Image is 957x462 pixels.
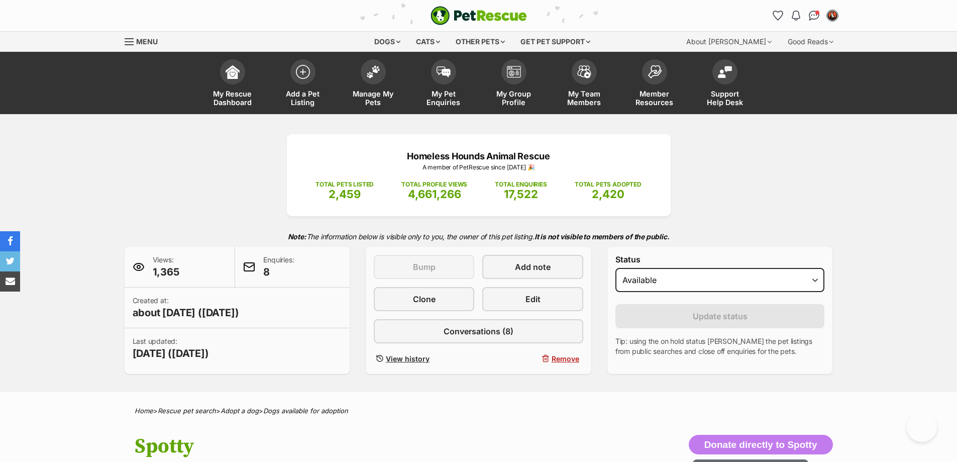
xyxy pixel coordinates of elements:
[125,226,833,247] p: The information below is visible only to you, the owner of this pet listing.
[507,66,521,78] img: group-profile-icon-3fa3cf56718a62981997c0bc7e787c4b2cf8bcc04b72c1350f741eb67cf2f40e.svg
[135,435,560,458] h1: Spotty
[329,188,361,201] span: 2,459
[525,293,541,305] span: Edit
[302,149,656,163] p: Homeless Hounds Animal Rescue
[482,255,583,279] a: Add note
[806,8,822,24] a: Conversations
[632,89,677,107] span: Member Resources
[153,255,179,279] p: Views:
[409,32,447,52] div: Cats
[296,65,310,79] img: add-pet-listing-icon-0afa8454b4691262ce3f59096e99ab1cd57d4a30225e0717b998d2c9b9846f56.svg
[689,435,833,455] button: Donate directly to Spotty
[263,407,348,415] a: Dogs available for adoption
[788,8,804,24] button: Notifications
[693,310,748,322] span: Update status
[408,54,479,114] a: My Pet Enquiries
[431,6,527,25] img: logo-e224e6f780fb5917bec1dbf3a21bbac754714ae5b6737aabdf751b685950b380.svg
[280,89,326,107] span: Add a Pet Listing
[374,319,583,343] a: Conversations (8)
[351,89,396,107] span: Manage My Pets
[133,306,239,320] span: about [DATE] ([DATE])
[535,232,670,241] strong: It is not visible to members of the public.
[690,54,760,114] a: Support Help Desk
[679,32,779,52] div: About [PERSON_NAME]
[562,89,607,107] span: My Team Members
[515,261,551,273] span: Add note
[824,8,840,24] button: My account
[619,54,690,114] a: Member Resources
[444,325,513,337] span: Conversations (8)
[153,265,179,279] span: 1,365
[136,37,158,46] span: Menu
[263,255,294,279] p: Enquiries:
[386,353,430,364] span: View history
[702,89,748,107] span: Support Help Desk
[491,89,537,107] span: My Group Profile
[226,65,240,79] img: dashboard-icon-eb2f2d2d3e046f16d808141f083e7271f6b2e854fb5c12c21221c1fb7104beca.svg
[374,351,474,366] a: View history
[158,407,216,415] a: Rescue pet search
[809,11,819,21] img: chat-41dd97257d64d25036548639549fe6c8038ab92f7586957e7f3b1b290dea8141.svg
[338,54,408,114] a: Manage My Pets
[374,287,474,311] a: Clone
[495,180,547,189] p: TOTAL ENQUIRIES
[288,232,306,241] strong: Note:
[197,54,268,114] a: My Rescue Dashboard
[133,336,209,360] p: Last updated:
[401,180,467,189] p: TOTAL PROFILE VIEWS
[413,293,436,305] span: Clone
[408,188,461,201] span: 4,661,266
[110,407,848,415] div: > > >
[648,65,662,78] img: member-resources-icon-8e73f808a243e03378d46382f2149f9095a855e16c252ad45f914b54edf8863c.svg
[210,89,255,107] span: My Rescue Dashboard
[482,287,583,311] a: Edit
[367,32,407,52] div: Dogs
[770,8,786,24] a: Favourites
[263,265,294,279] span: 8
[827,11,837,21] img: Susan Taylor profile pic
[221,407,259,415] a: Adopt a dog
[366,65,380,78] img: manage-my-pets-icon-02211641906a0b7f246fdf0571729dbe1e7629f14944591b6c1af311fb30b64b.svg
[575,180,642,189] p: TOTAL PETS ADOPTED
[907,412,937,442] iframe: Help Scout Beacon - Open
[315,180,374,189] p: TOTAL PETS LISTED
[552,353,579,364] span: Remove
[413,261,436,273] span: Bump
[125,32,165,50] a: Menu
[482,351,583,366] button: Remove
[549,54,619,114] a: My Team Members
[374,255,474,279] button: Bump
[504,188,538,201] span: 17,522
[615,336,825,356] p: Tip: using the on hold status [PERSON_NAME] the pet listings from public searches and close off e...
[615,304,825,328] button: Update status
[133,346,209,360] span: [DATE] ([DATE])
[781,32,840,52] div: Good Reads
[615,255,825,264] label: Status
[592,188,624,201] span: 2,420
[577,65,591,78] img: team-members-icon-5396bd8760b3fe7c0b43da4ab00e1e3bb1a5d9ba89233759b79545d2d3fc5d0d.svg
[449,32,512,52] div: Other pets
[513,32,597,52] div: Get pet support
[268,54,338,114] a: Add a Pet Listing
[479,54,549,114] a: My Group Profile
[135,407,153,415] a: Home
[133,296,239,320] p: Created at:
[431,6,527,25] a: PetRescue
[770,8,840,24] ul: Account quick links
[421,89,466,107] span: My Pet Enquiries
[792,11,800,21] img: notifications-46538b983faf8c2785f20acdc204bb7945ddae34d4c08c2a6579f10ce5e182be.svg
[718,66,732,78] img: help-desk-icon-fdf02630f3aa405de69fd3d07c3f3aa587a6932b1a1747fa1d2bba05be0121f9.svg
[302,163,656,172] p: A member of PetRescue since [DATE] 🎉
[437,66,451,77] img: pet-enquiries-icon-7e3ad2cf08bfb03b45e93fb7055b45f3efa6380592205ae92323e6603595dc1f.svg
